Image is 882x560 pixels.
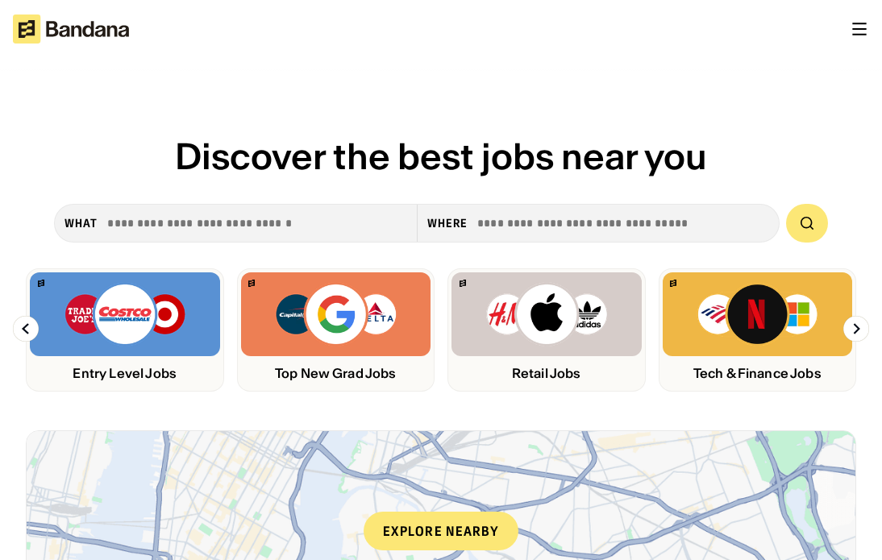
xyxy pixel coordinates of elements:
[364,512,518,550] div: Explore nearby
[237,268,435,392] a: Bandana logoCapital One, Google, Delta logosTop New Grad Jobs
[241,366,431,381] div: Top New Grad Jobs
[38,280,44,287] img: Bandana logo
[697,282,818,346] img: Bank of America, Netflix, Microsoft logos
[175,134,707,179] span: Discover the best jobs near you
[451,366,642,381] div: Retail Jobs
[460,280,466,287] img: Bandana logo
[843,316,869,342] img: Right Arrow
[447,268,646,392] a: Bandana logoH&M, Apply, Adidas logosRetail Jobs
[248,280,255,287] img: Bandana logo
[274,282,397,346] img: Capital One, Google, Delta logos
[663,366,853,381] div: Tech & Finance Jobs
[13,316,39,342] img: Left Arrow
[64,282,186,346] img: Trader Joe’s, Costco, Target logos
[670,280,676,287] img: Bandana logo
[485,282,608,346] img: H&M, Apply, Adidas logos
[13,15,129,44] img: Bandana logotype
[427,216,468,230] div: Where
[26,268,224,392] a: Bandana logoTrader Joe’s, Costco, Target logosEntry Level Jobs
[659,268,857,392] a: Bandana logoBank of America, Netflix, Microsoft logosTech & Finance Jobs
[30,366,220,381] div: Entry Level Jobs
[64,216,98,230] div: what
